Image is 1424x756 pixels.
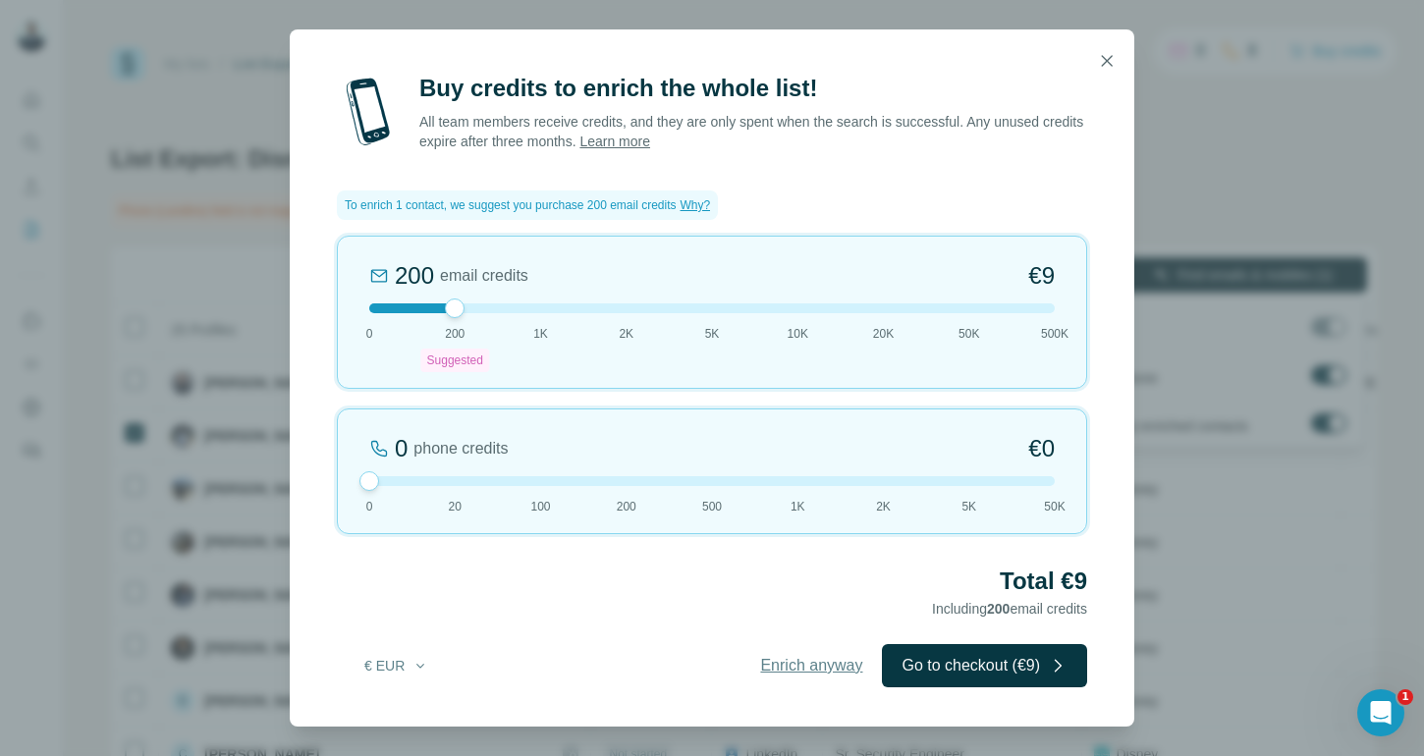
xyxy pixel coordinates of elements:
span: 0 [366,325,373,343]
span: 1K [791,498,805,515]
span: 20 [449,498,462,515]
div: 200 [395,260,434,292]
span: Including email credits [932,601,1087,617]
span: To enrich 1 contact, we suggest you purchase 200 email credits [345,196,677,214]
span: 1K [533,325,548,343]
span: 200 [445,325,465,343]
span: 2K [876,498,891,515]
span: 100 [530,498,550,515]
div: 0 [395,433,408,464]
span: €9 [1028,260,1055,292]
span: email credits [440,264,528,288]
button: Enrich anyway [740,644,882,687]
button: € EUR [351,648,442,683]
span: phone credits [413,437,508,460]
span: 5K [705,325,720,343]
span: 5K [961,498,976,515]
span: 2K [619,325,633,343]
span: 20K [873,325,894,343]
span: 500K [1041,325,1068,343]
span: 1 [1397,689,1413,705]
span: 50K [1044,498,1065,515]
h2: Total €9 [337,566,1087,597]
p: All team members receive credits, and they are only spent when the search is successful. Any unus... [419,112,1087,151]
span: 200 [987,601,1010,617]
span: Why? [681,198,711,212]
span: Enrich anyway [760,654,862,677]
img: mobile-phone [337,73,400,151]
span: 10K [788,325,808,343]
iframe: Intercom live chat [1357,689,1404,736]
span: €0 [1028,433,1055,464]
div: Suggested [421,349,489,372]
span: 500 [702,498,722,515]
span: 200 [617,498,636,515]
span: 50K [958,325,979,343]
button: Go to checkout (€9) [882,644,1087,687]
a: Learn more [579,134,650,149]
span: 0 [366,498,373,515]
